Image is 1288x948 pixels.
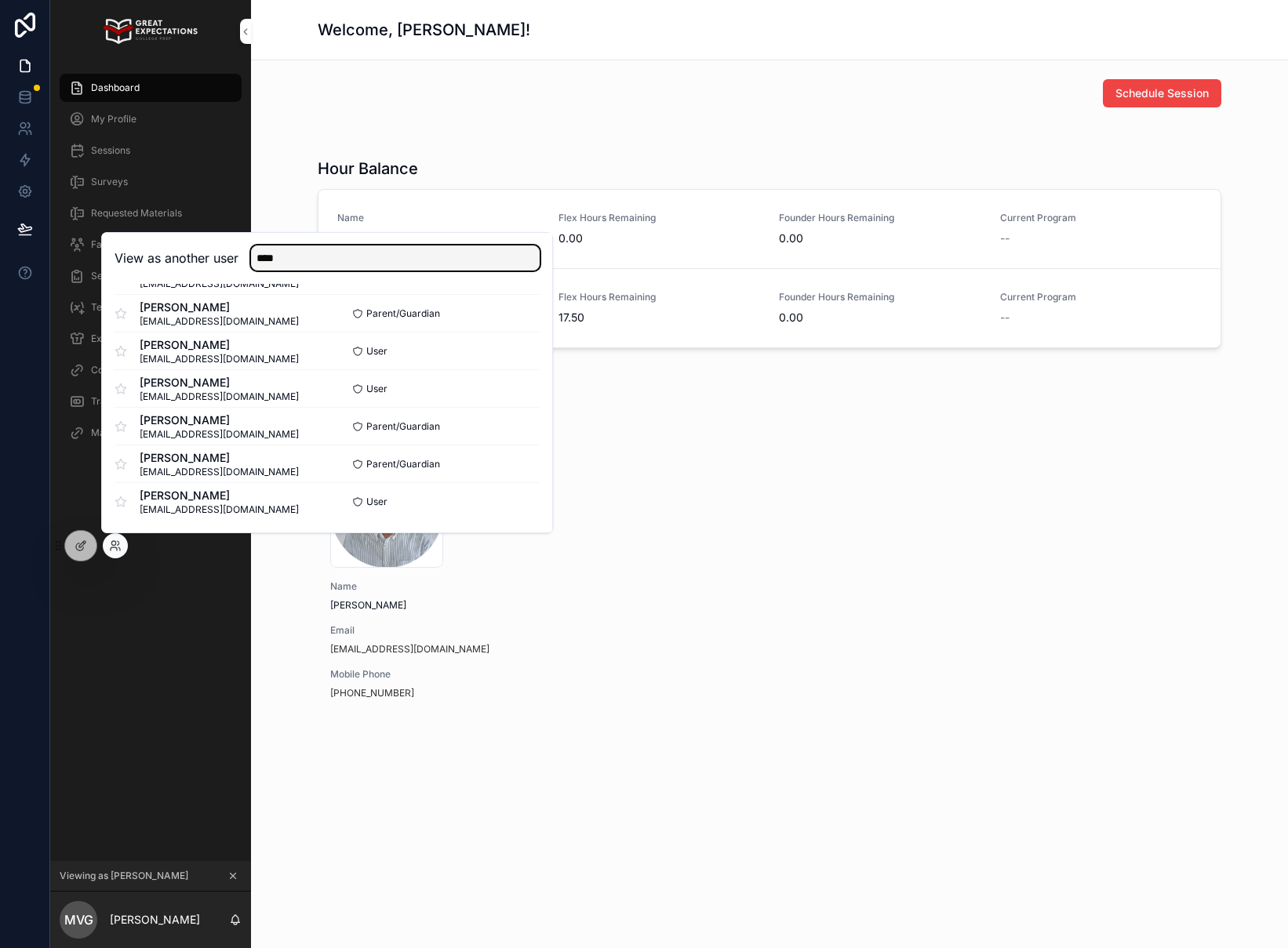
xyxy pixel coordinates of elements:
span: Surveys [91,176,128,188]
span: MVG [64,910,93,929]
a: Extracurriculars [60,325,242,353]
span: [EMAIL_ADDRESS][DOMAIN_NAME] [140,503,299,516]
a: Family [60,231,242,259]
a: Surveys [60,168,242,196]
h1: Welcome, [PERSON_NAME]! [318,19,530,41]
span: [EMAIL_ADDRESS][DOMAIN_NAME] [140,390,299,403]
h2: View as another user [115,249,238,267]
span: Make a Purchase [91,427,169,439]
span: [EMAIL_ADDRESS][DOMAIN_NAME] [140,466,299,478]
span: User [366,496,387,508]
span: Dashboard [91,82,140,94]
span: [PERSON_NAME] [140,300,299,315]
a: Transactions [60,387,242,416]
span: Sessions [91,144,130,157]
span: [PERSON_NAME] [140,337,299,353]
span: Name [330,580,606,593]
span: Flex Hours Remaining [558,291,761,303]
a: Session Reports [60,262,242,290]
span: [PERSON_NAME] [140,375,299,390]
span: Parent/Guardian [366,420,440,433]
a: Sessions [60,136,242,165]
span: Transactions [91,395,148,408]
span: Parent/Guardian [366,458,440,470]
span: Parent/Guardian [366,307,440,320]
a: [EMAIL_ADDRESS][DOMAIN_NAME] [330,643,489,656]
a: Make a Purchase [60,419,242,447]
span: [PERSON_NAME] [337,231,540,246]
a: [PHONE_NUMBER] [330,687,414,699]
span: Family [91,238,121,251]
span: -- [1000,231,1010,246]
button: Schedule Session [1103,79,1221,107]
span: Session Reports [91,270,162,282]
span: Founder Hours Remaining [779,291,981,303]
span: Test Scores [91,301,144,314]
span: 0.00 [558,231,761,246]
span: 0.00 [779,231,981,246]
span: [PERSON_NAME] [140,450,299,466]
a: Requested Materials [60,199,242,227]
span: 0.00 [779,310,981,325]
span: [PERSON_NAME] [140,488,299,503]
span: Name [337,212,540,224]
span: [PERSON_NAME] [140,412,299,428]
span: Viewing as [PERSON_NAME] [60,870,188,882]
span: Mobile Phone [330,668,606,681]
span: Extracurriculars [91,332,163,345]
a: CounselMore [60,356,242,384]
a: My Profile [60,105,242,133]
span: -- [1000,310,1010,325]
p: [PERSON_NAME] [110,912,200,928]
span: [EMAIL_ADDRESS][DOMAIN_NAME] [140,428,299,441]
span: User [366,345,387,358]
a: Dashboard [60,74,242,102]
div: scrollable content [50,63,251,467]
span: [EMAIL_ADDRESS][DOMAIN_NAME] [140,353,299,365]
span: Requested Materials [91,207,182,220]
span: Email [330,624,606,637]
span: Schedule Session [1115,85,1209,101]
span: User [366,383,387,395]
img: App logo [104,19,197,44]
span: Current Program [1000,291,1202,303]
a: Test Scores [60,293,242,321]
span: [EMAIL_ADDRESS][DOMAIN_NAME] [140,315,299,328]
span: Flex Hours Remaining [558,212,761,224]
span: Current Program [1000,212,1202,224]
span: CounselMore [91,364,151,376]
h1: Hour Balance [318,158,418,180]
span: 17.50 [558,310,761,325]
span: Founder Hours Remaining [779,212,981,224]
span: [PERSON_NAME] [330,599,606,612]
span: My Profile [91,113,136,125]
